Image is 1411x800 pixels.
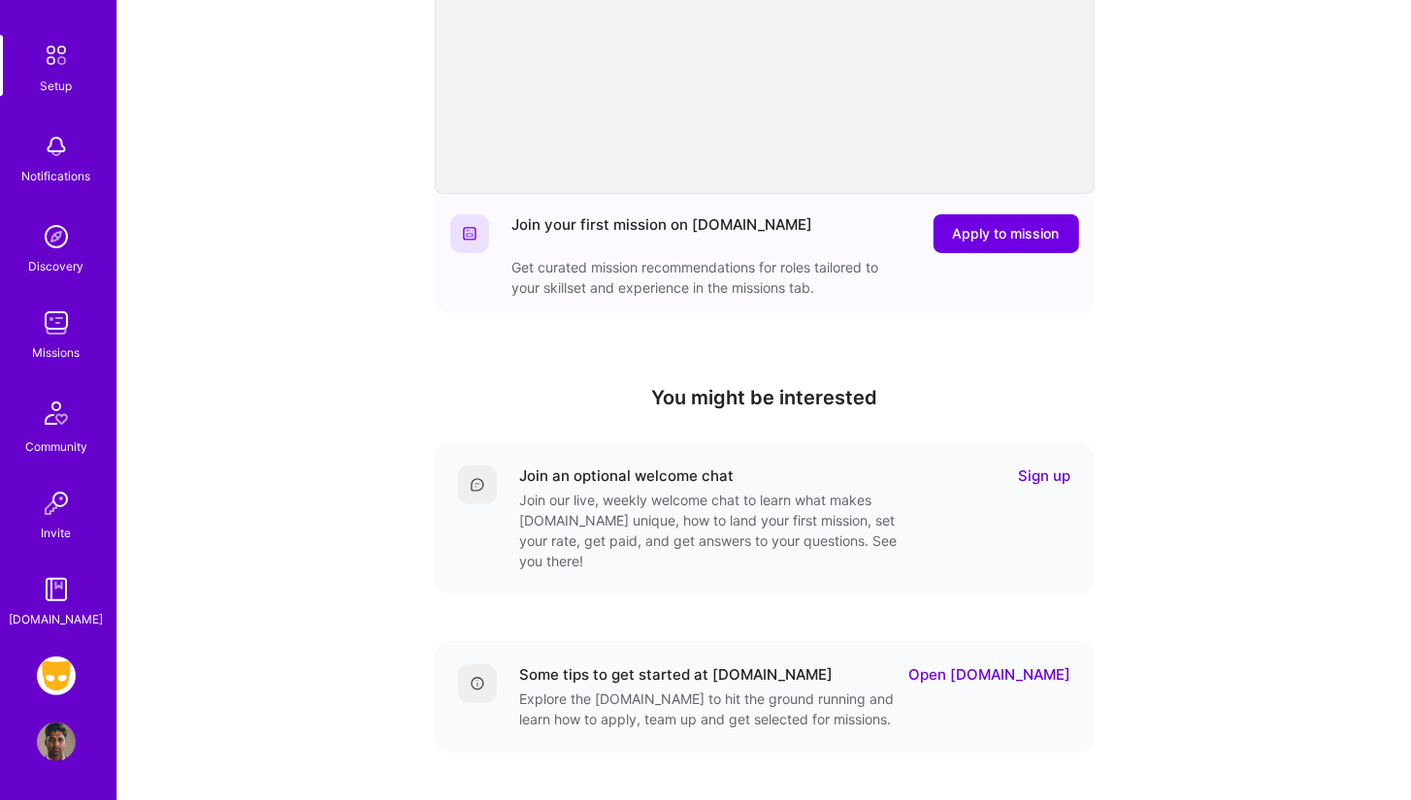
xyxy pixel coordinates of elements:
div: Discovery [29,256,84,276]
img: guide book [37,570,76,609]
div: Explore the [DOMAIN_NAME] to hit the ground running and learn how to apply, team up and get selec... [520,688,908,729]
h4: You might be interested [435,386,1095,409]
a: Grindr: Mobile + BE + Cloud [32,656,81,695]
a: User Avatar [32,722,81,761]
div: Invite [42,523,72,543]
img: User Avatar [37,722,76,761]
div: Join our live, weekly welcome chat to learn what makes [DOMAIN_NAME] unique, how to land your fir... [520,490,908,571]
div: Missions [33,342,81,363]
div: [DOMAIN_NAME] [10,609,104,629]
img: Invite [37,484,76,523]
div: Join your first mission on [DOMAIN_NAME] [512,214,813,253]
a: Open [DOMAIN_NAME] [909,664,1071,685]
button: Apply to mission [934,214,1079,253]
div: Get curated mission recommendations for roles tailored to your skillset and experience in the mis... [512,257,901,298]
div: Join an optional welcome chat [520,465,735,486]
img: Community [33,390,80,436]
img: setup [36,35,77,76]
div: Some tips to get started at [DOMAIN_NAME] [520,664,834,685]
div: Notifications [22,166,91,186]
div: Community [25,436,87,457]
img: Details [470,676,485,691]
a: Sign up [1019,465,1071,486]
div: Setup [41,76,73,96]
img: bell [37,127,76,166]
img: Grindr: Mobile + BE + Cloud [37,656,76,695]
img: Comment [470,477,485,493]
img: discovery [37,217,76,256]
span: Apply to mission [953,224,1060,243]
img: teamwork [37,304,76,342]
